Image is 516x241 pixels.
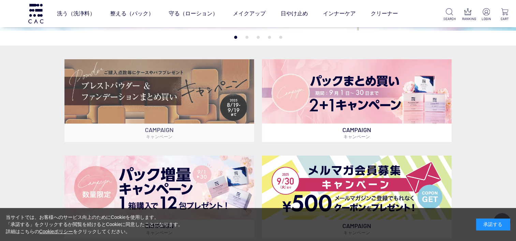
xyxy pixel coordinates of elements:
[480,8,492,21] a: LOGIN
[233,4,265,23] a: メイクアップ
[499,16,511,21] p: CART
[343,134,370,139] span: キャンペーン
[110,4,153,23] a: 整える（パック）
[64,59,254,142] a: ベースメイクキャンペーン ベースメイクキャンペーン CAMPAIGNキャンペーン
[499,8,511,21] a: CART
[262,156,452,238] a: メルマガ会員募集 メルマガ会員募集 CAMPAIGNキャンペーン
[476,219,510,230] div: 承諾する
[262,124,452,142] p: CAMPAIGN
[462,16,474,21] p: RANKING
[480,16,492,21] p: LOGIN
[64,59,254,124] img: ベースメイクキャンペーン
[443,8,455,21] a: SEARCH
[262,59,452,124] img: パックキャンペーン2+1
[39,229,73,234] a: Cookieポリシー
[64,156,254,220] img: パック増量キャンペーン
[6,214,183,235] div: 当サイトでは、お客様へのサービス向上のためにCookieを使用します。 「承諾する」をクリックするか閲覧を続けるとCookieに同意したことになります。 詳細はこちらの をクリックしてください。
[64,156,254,238] a: パック増量キャンペーン パック増量キャンペーン CAMPAIGNキャンペーン
[64,124,254,142] p: CAMPAIGN
[57,4,95,23] a: 洗う（洗浄料）
[262,156,452,220] img: メルマガ会員募集
[323,4,355,23] a: インナーケア
[370,4,398,23] a: クリーナー
[462,8,474,21] a: RANKING
[146,134,173,139] span: キャンペーン
[27,4,44,23] img: logo
[443,16,455,21] p: SEARCH
[280,4,308,23] a: 日やけ止め
[168,4,218,23] a: 守る（ローション）
[262,59,452,142] a: パックキャンペーン2+1 パックキャンペーン2+1 CAMPAIGNキャンペーン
